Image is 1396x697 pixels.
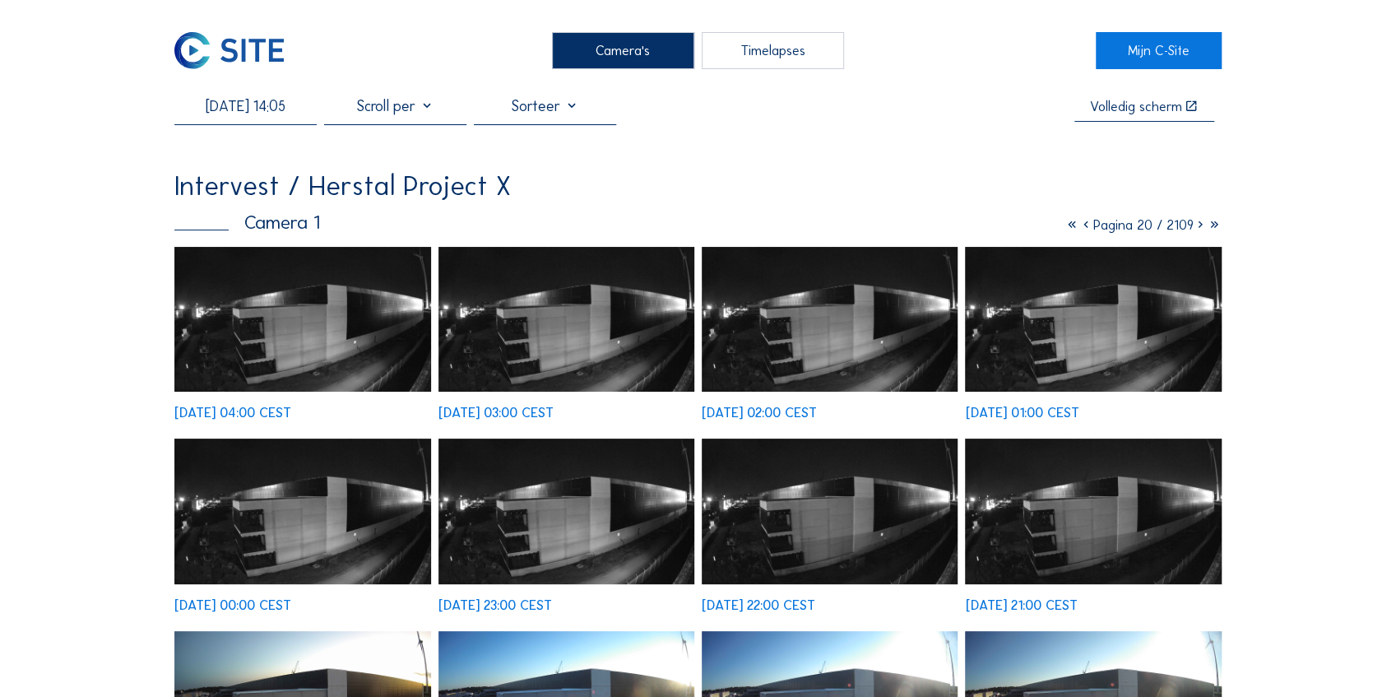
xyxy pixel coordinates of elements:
[174,173,511,200] div: Intervest / Herstal Project X
[174,97,317,115] input: Zoek op datum 󰅀
[438,406,554,420] div: [DATE] 03:00 CEST
[702,598,815,612] div: [DATE] 22:00 CEST
[702,32,844,69] div: Timelapses
[702,247,958,392] img: image_53305434
[702,406,817,420] div: [DATE] 02:00 CEST
[702,439,958,583] img: image_53304037
[1096,32,1222,69] a: Mijn C-Site
[174,406,291,420] div: [DATE] 04:00 CEST
[965,598,1077,612] div: [DATE] 21:00 CEST
[174,439,431,583] img: image_53304760
[174,32,284,69] img: C-SITE Logo
[174,213,320,232] div: Camera 1
[174,247,431,392] img: image_53306093
[438,439,695,583] img: image_53304398
[552,32,694,69] div: Camera's
[174,598,291,612] div: [DATE] 00:00 CEST
[1090,100,1182,114] div: Volledig scherm
[174,32,300,69] a: C-SITE Logo
[965,439,1222,583] img: image_53303621
[438,247,695,392] img: image_53305779
[965,406,1078,420] div: [DATE] 01:00 CEST
[965,247,1222,392] img: image_53305143
[438,598,552,612] div: [DATE] 23:00 CEST
[1093,216,1194,233] span: Pagina 20 / 2109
